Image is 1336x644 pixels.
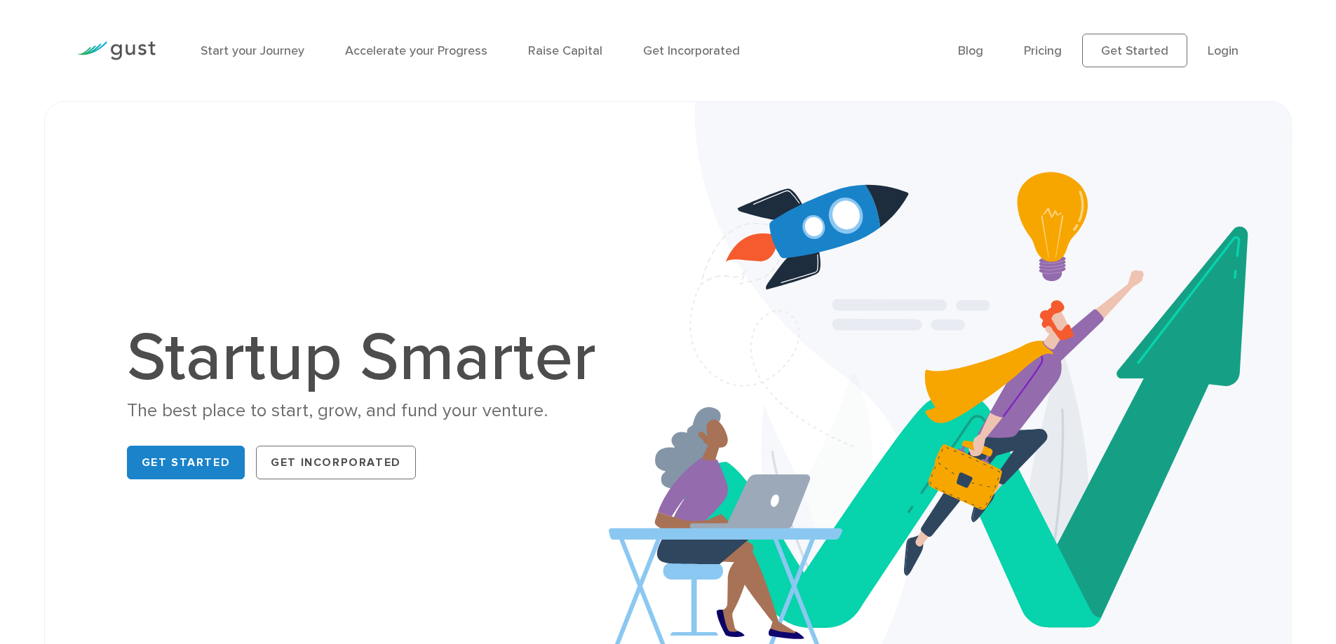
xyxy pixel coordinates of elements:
[1082,34,1187,67] a: Get Started
[127,324,611,392] h1: Startup Smarter
[1024,43,1062,58] a: Pricing
[528,43,602,58] a: Raise Capital
[345,43,487,58] a: Accelerate your Progress
[127,399,611,423] div: The best place to start, grow, and fund your venture.
[958,43,983,58] a: Blog
[256,446,416,479] a: Get Incorporated
[643,43,740,58] a: Get Incorporated
[77,41,156,60] img: Gust Logo
[1208,43,1239,58] a: Login
[127,446,245,479] a: Get Started
[201,43,304,58] a: Start your Journey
